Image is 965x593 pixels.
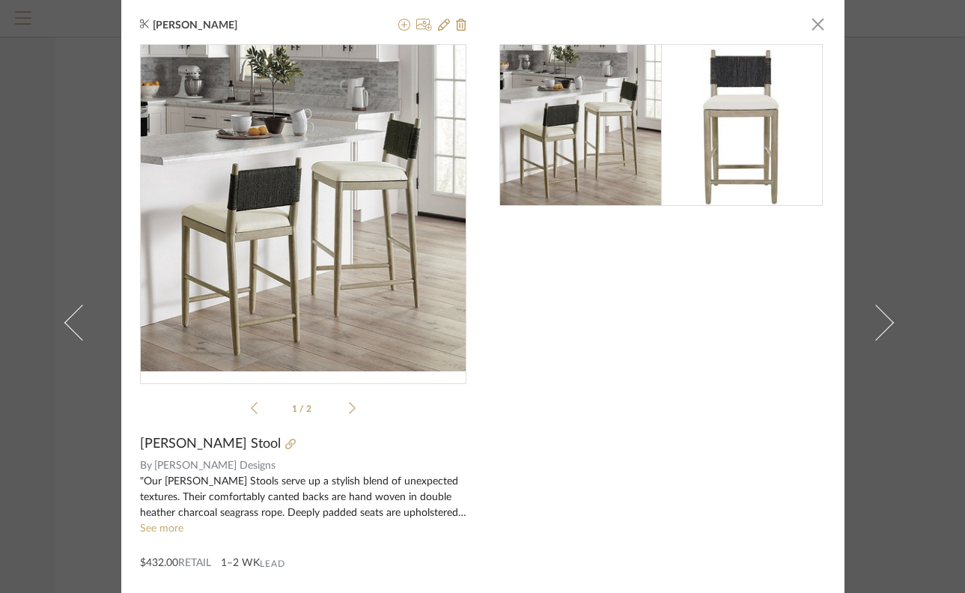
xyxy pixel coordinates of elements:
span: 1–2 WK [221,556,260,571]
span: / [299,404,306,413]
span: Lead [260,559,285,569]
button: Close [803,9,833,39]
span: 2 [306,404,314,413]
img: 64b8a7ca-1af4-47fe-a694-5293f20cdd3b_216x216.jpg [661,44,823,206]
span: [PERSON_NAME] [153,19,261,32]
div: "Our [PERSON_NAME] Stools serve up a stylish blend of unexpected textures. Their comfortably cant... [140,474,466,521]
img: 4e0b5055-d5b8-4af8-abce-6666f37ffb43_436x436.jpg [140,45,466,371]
a: See more [140,523,183,534]
img: 4e0b5055-d5b8-4af8-abce-6666f37ffb43_216x216.jpg [499,44,661,206]
span: [PERSON_NAME] Stool [140,436,281,452]
div: 0 [141,45,466,371]
span: [PERSON_NAME] Designs [154,458,466,474]
span: $432.00 [140,558,178,568]
span: 1 [292,404,299,413]
span: By [140,458,152,474]
span: Retail [178,558,211,568]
